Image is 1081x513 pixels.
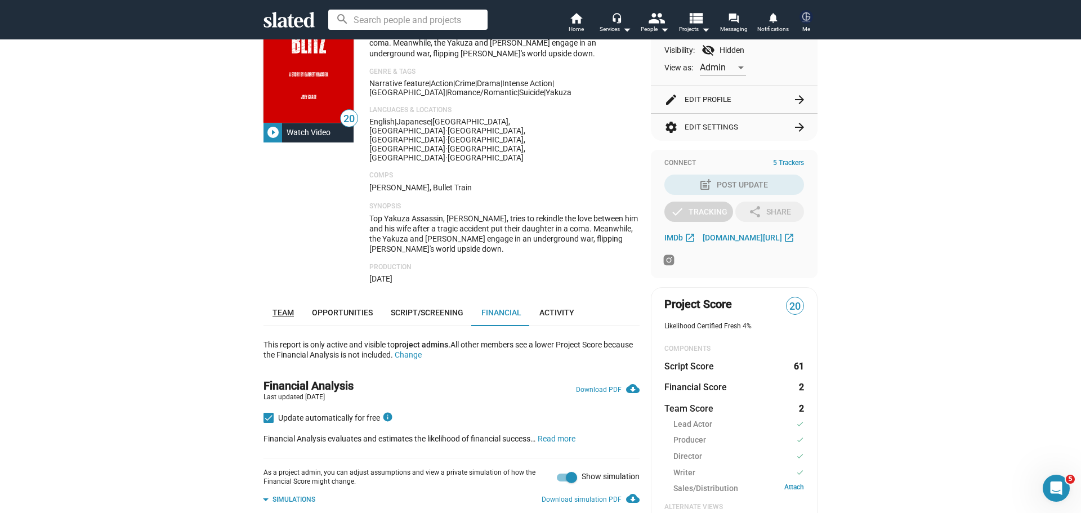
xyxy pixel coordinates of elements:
[517,88,519,97] span: |
[664,503,804,512] div: Alternate Views
[569,11,583,25] mat-icon: home
[664,403,713,414] dt: Team Score
[263,469,539,487] div: As a project admin, you can adjust assumptions and view a private simulation of how the Financial...
[395,340,450,349] span: project admins.
[757,23,789,36] span: Notifications
[369,126,525,144] span: [GEOGRAPHIC_DATA], [GEOGRAPHIC_DATA]
[475,79,477,88] span: |
[748,205,762,218] mat-icon: share
[700,62,726,73] span: Admin
[664,322,804,331] div: Likelihood Certified Fresh 4%
[648,10,664,26] mat-icon: people
[1066,475,1075,484] span: 5
[552,79,554,88] span: |
[799,10,813,24] img: Garrett Glassell
[259,493,315,507] button: toggle Simulations
[664,202,733,222] button: Tracking
[796,451,804,462] mat-icon: check
[658,23,671,36] mat-icon: arrow_drop_down
[472,299,530,326] a: Financial
[787,299,803,314] span: 20
[664,121,678,134] mat-icon: settings
[702,43,715,57] mat-icon: visibility_off
[542,488,640,505] a: Download simulation PDF
[784,483,804,494] a: Attach
[273,308,294,317] span: Team
[396,117,431,126] span: Japanese
[664,43,804,57] div: Visibility: Hidden
[793,381,804,393] dd: 2
[664,86,804,113] button: Edit Profile
[611,12,622,23] mat-icon: headset_mic
[620,23,633,36] mat-icon: arrow_drop_down
[793,121,806,134] mat-icon: arrow_forward
[369,79,429,88] span: Narrative feature
[626,382,640,395] mat-icon: cloud_download
[796,419,804,430] mat-icon: check
[784,232,794,243] mat-icon: open_in_new
[699,23,712,36] mat-icon: arrow_drop_down
[703,233,782,242] span: [DOMAIN_NAME][URL]
[369,274,392,283] span: [DATE]
[445,144,448,153] span: ·
[664,360,714,372] dt: Script Score
[259,493,273,506] mat-icon: arrow_drop_down
[369,202,640,211] p: Synopsis
[395,117,396,126] span: |
[278,413,380,422] span: Update automatically for free
[539,308,574,317] span: Activity
[673,467,695,479] span: Writer
[664,345,804,354] div: COMPONENTS
[369,182,640,193] p: [PERSON_NAME], Bullet Train
[455,79,475,88] span: Crime
[556,11,596,36] a: Home
[303,299,382,326] a: Opportunities
[664,231,698,244] a: IMDb
[501,79,502,88] span: |
[793,403,804,414] dd: 2
[519,88,544,97] span: suicide
[673,435,706,447] span: Producer
[445,126,448,135] span: ·
[282,122,335,142] div: Watch Video
[596,11,635,36] button: Services
[796,467,804,478] mat-icon: check
[447,88,517,97] span: romance/romantic
[673,451,702,463] span: Director
[369,135,525,153] span: [GEOGRAPHIC_DATA], [GEOGRAPHIC_DATA]
[793,8,820,37] button: Garrett GlassellMe
[369,68,640,77] p: Genre & Tags
[369,88,445,97] span: [GEOGRAPHIC_DATA]
[263,122,354,142] button: Watch Video
[538,434,575,444] button: Read more
[687,10,704,26] mat-icon: view_list
[453,79,455,88] span: |
[664,175,804,195] button: Post Update
[530,299,583,326] a: Activity
[664,159,804,168] div: Connect
[369,106,640,115] p: Languages & Locations
[793,93,806,106] mat-icon: arrow_forward
[720,23,748,36] span: Messaging
[263,360,640,403] div: Financial Analysis
[263,340,450,349] span: This report is only active and visible to
[382,299,472,326] a: Script/Screening
[673,483,738,494] span: Sales/Distribution
[728,12,739,23] mat-icon: forum
[369,144,525,162] span: [GEOGRAPHIC_DATA], [GEOGRAPHIC_DATA]
[369,214,638,253] span: Top Yakuza Assassin, [PERSON_NAME], tries to rekindle the love between him and his wife after a t...
[685,232,695,243] mat-icon: open_in_new
[546,88,571,97] span: Yakuza
[664,381,727,393] dt: Financial Score
[796,435,804,445] mat-icon: check
[671,202,727,222] div: Tracking
[448,153,524,162] span: [GEOGRAPHIC_DATA]
[502,79,552,88] span: intense action
[395,350,422,359] button: Change
[431,79,453,88] span: Action
[641,23,669,36] div: People
[576,378,640,395] a: Download PDF
[635,11,674,36] button: People
[391,308,463,317] span: Script/Screening
[273,496,315,505] div: Simulations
